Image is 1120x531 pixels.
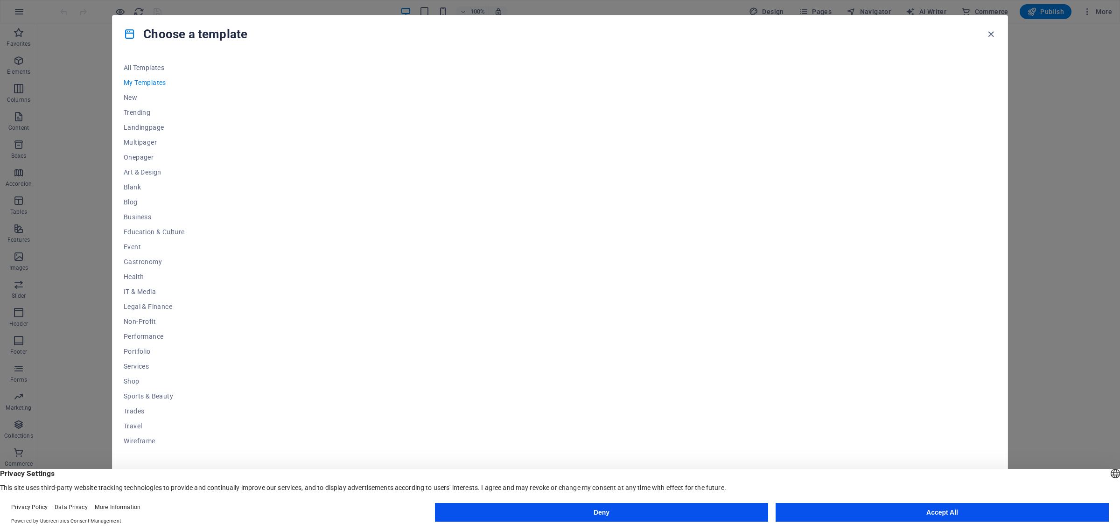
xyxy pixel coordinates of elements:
[124,210,185,224] button: Business
[124,124,185,131] span: Landingpage
[124,239,185,254] button: Event
[124,195,185,210] button: Blog
[124,422,185,430] span: Travel
[124,165,185,180] button: Art & Design
[124,60,185,75] button: All Templates
[124,139,185,146] span: Multipager
[124,213,185,221] span: Business
[124,333,185,340] span: Performance
[124,135,185,150] button: Multipager
[124,198,185,206] span: Blog
[124,243,185,251] span: Event
[124,254,185,269] button: Gastronomy
[124,180,185,195] button: Blank
[124,363,185,370] span: Services
[124,120,185,135] button: Landingpage
[124,183,185,191] span: Blank
[124,284,185,299] button: IT & Media
[124,299,185,314] button: Legal & Finance
[124,168,185,176] span: Art & Design
[124,288,185,295] span: IT & Media
[124,392,185,400] span: Sports & Beauty
[124,344,185,359] button: Portfolio
[124,419,185,433] button: Travel
[124,224,185,239] button: Education & Culture
[124,377,185,385] span: Shop
[124,348,185,355] span: Portfolio
[124,90,185,105] button: New
[124,404,185,419] button: Trades
[124,314,185,329] button: Non-Profit
[124,318,185,325] span: Non-Profit
[124,359,185,374] button: Services
[124,75,185,90] button: My Templates
[124,109,185,116] span: Trending
[124,433,185,448] button: Wireframe
[124,329,185,344] button: Performance
[124,303,185,310] span: Legal & Finance
[124,154,185,161] span: Onepager
[124,94,185,101] span: New
[124,269,185,284] button: Health
[124,228,185,236] span: Education & Culture
[124,407,185,415] span: Trades
[124,79,185,86] span: My Templates
[124,374,185,389] button: Shop
[124,437,185,445] span: Wireframe
[124,27,247,42] h4: Choose a template
[124,105,185,120] button: Trending
[124,389,185,404] button: Sports & Beauty
[124,64,185,71] span: All Templates
[124,150,185,165] button: Onepager
[124,273,185,280] span: Health
[124,258,185,265] span: Gastronomy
